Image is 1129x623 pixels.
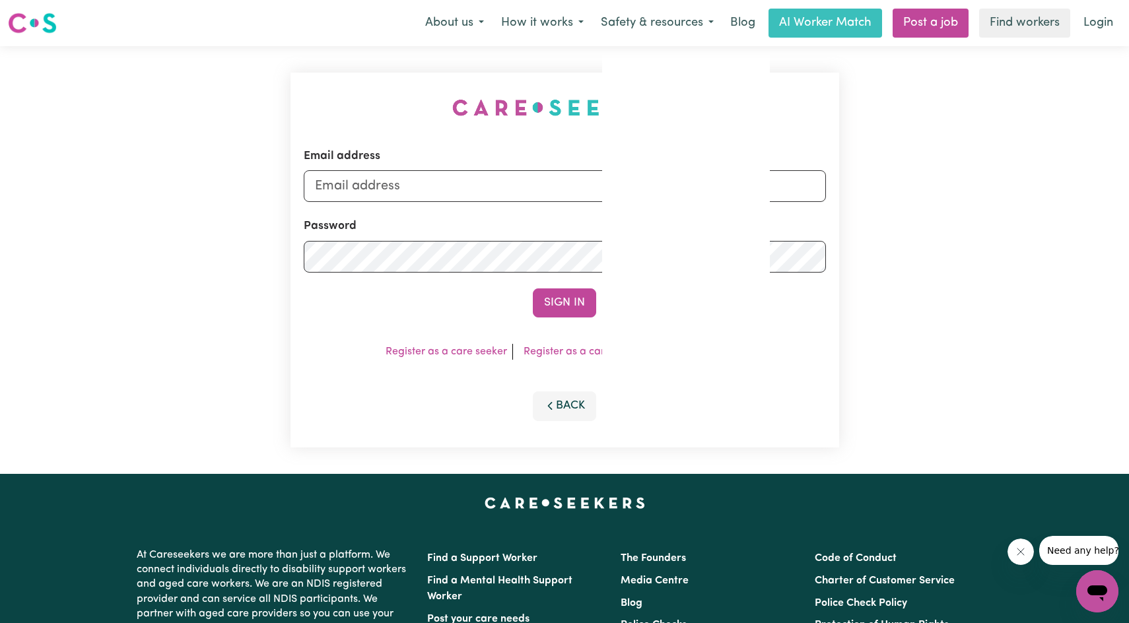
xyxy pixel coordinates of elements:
[1039,536,1118,565] iframe: Message from company
[722,9,763,38] a: Blog
[8,8,57,38] a: Careseekers logo
[815,575,955,586] a: Charter of Customer Service
[8,11,57,35] img: Careseekers logo
[524,346,647,357] a: Register as a care worker
[304,218,357,235] label: Password
[304,148,380,165] label: Email address
[621,553,686,564] a: The Founders
[1076,9,1121,38] a: Login
[533,391,596,420] button: Back
[493,9,592,37] button: How it works
[1008,539,1034,565] iframe: Close message
[386,346,507,357] a: Register as a care seeker
[815,598,907,608] a: Police Check Policy
[8,9,80,20] span: Need any help?
[592,9,722,37] button: Safety & resources
[533,288,596,317] button: Sign In
[1076,570,1118,612] iframe: Button to launch messaging window
[979,9,1070,38] a: Find workers
[893,9,969,38] a: Post a job
[664,346,744,357] a: Forgot password
[417,9,493,37] button: About us
[427,575,572,602] a: Find a Mental Health Support Worker
[304,170,826,202] input: Email address
[621,575,689,586] a: Media Centre
[769,9,882,38] a: AI Worker Match
[485,498,645,508] a: Careseekers home page
[621,598,642,608] a: Blog
[427,553,537,564] a: Find a Support Worker
[815,553,897,564] a: Code of Conduct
